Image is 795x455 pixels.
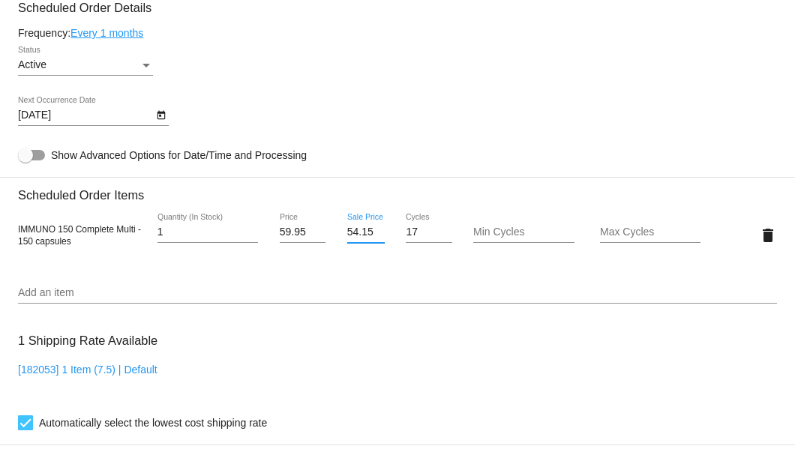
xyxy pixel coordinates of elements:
input: Add an item [18,287,777,299]
input: Sale Price [347,226,385,238]
span: Active [18,58,46,70]
input: Cycles [406,226,451,238]
h3: Scheduled Order Details [18,1,777,15]
span: Show Advanced Options for Date/Time and Processing [51,148,307,163]
button: Open calendar [153,106,169,122]
input: Next Occurrence Date [18,109,153,121]
div: Frequency: [18,27,777,39]
span: Automatically select the lowest cost shipping rate [39,414,267,432]
h3: 1 Shipping Rate Available [18,325,157,357]
input: Min Cycles [473,226,574,238]
input: Price [280,226,325,238]
input: Quantity (In Stock) [157,226,258,238]
mat-select: Status [18,59,153,71]
span: IMMUNO 150 Complete Multi - 150 capsules [18,224,141,247]
mat-icon: delete [759,226,777,244]
a: [182053] 1 Item (7.5) | Default [18,364,157,376]
a: Every 1 months [70,27,143,39]
input: Max Cycles [600,226,700,238]
h3: Scheduled Order Items [18,177,777,202]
